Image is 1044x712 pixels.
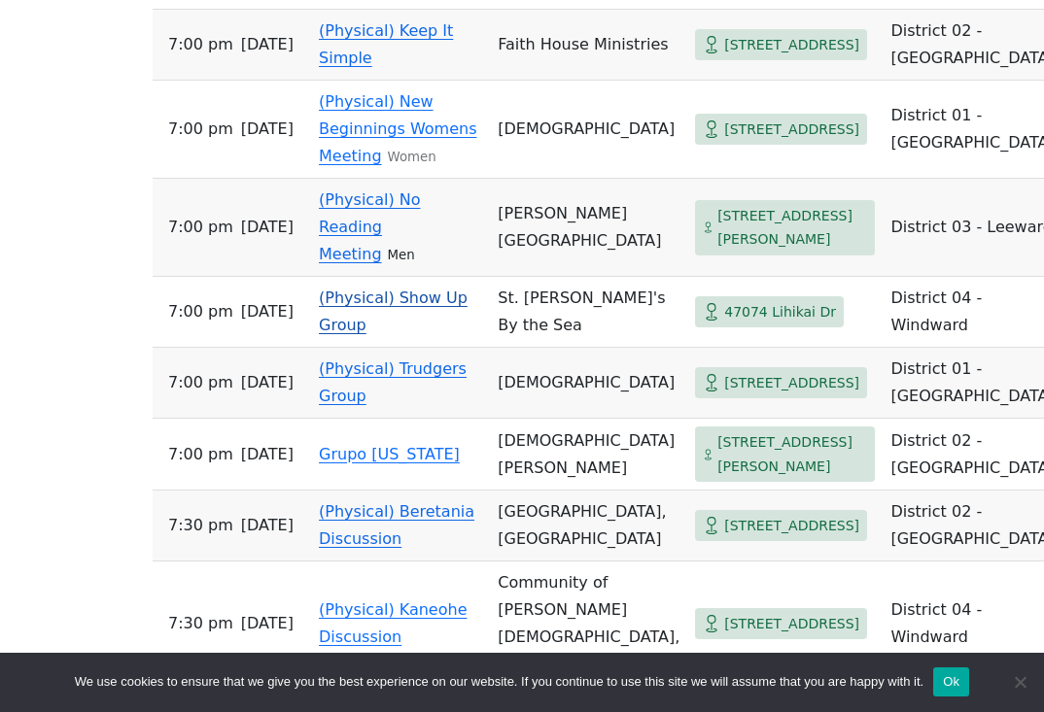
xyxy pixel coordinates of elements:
[168,298,233,325] span: 7:00 PM
[724,514,859,538] span: [STREET_ADDRESS]
[75,672,923,692] span: We use cookies to ensure that we give you the best experience on our website. If you continue to ...
[724,300,836,324] span: 47074 Lihikai Dr
[319,92,476,165] a: (Physical) New Beginnings Womens Meeting
[724,612,859,636] span: [STREET_ADDRESS]
[241,610,294,637] span: [DATE]
[241,298,294,325] span: [DATE]
[490,277,687,348] td: St. [PERSON_NAME]'s By the Sea
[241,214,294,241] span: [DATE]
[319,190,420,263] a: (Physical) No Reading Meeting
[241,31,294,58] span: [DATE]
[319,288,468,334] a: (Physical) Show Up Group
[1010,672,1029,692] span: No
[724,33,859,57] span: [STREET_ADDRESS]
[717,204,867,252] span: [STREET_ADDRESS][PERSON_NAME]
[490,179,687,277] td: [PERSON_NAME][GEOGRAPHIC_DATA]
[388,248,415,262] small: Men
[168,512,233,539] span: 7:30 PM
[319,359,467,405] a: (Physical) Trudgers Group
[319,502,474,548] a: (Physical) Beretania Discussion
[241,441,294,468] span: [DATE]
[490,10,687,81] td: Faith House Ministries
[388,150,436,164] small: Women
[724,371,859,395] span: [STREET_ADDRESS]
[241,512,294,539] span: [DATE]
[490,419,687,491] td: [DEMOGRAPHIC_DATA][PERSON_NAME]
[490,348,687,419] td: [DEMOGRAPHIC_DATA]
[319,600,467,646] a: (Physical) Kaneohe Discussion
[490,81,687,179] td: [DEMOGRAPHIC_DATA]
[241,116,294,143] span: [DATE]
[241,369,294,396] span: [DATE]
[168,214,233,241] span: 7:00 PM
[319,21,453,67] a: (Physical) Keep It Simple
[490,491,687,561] td: [GEOGRAPHIC_DATA], [GEOGRAPHIC_DATA]
[168,441,233,468] span: 7:00 PM
[168,369,233,396] span: 7:00 PM
[168,610,233,637] span: 7:30 PM
[724,118,859,142] span: [STREET_ADDRESS]
[717,430,867,478] span: [STREET_ADDRESS][PERSON_NAME]
[168,31,233,58] span: 7:00 PM
[490,561,687,687] td: Community of [PERSON_NAME][DEMOGRAPHIC_DATA], [GEOGRAPHIC_DATA]
[168,116,233,143] span: 7:00 PM
[933,667,969,696] button: Ok
[319,445,460,463] a: Grupo [US_STATE]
